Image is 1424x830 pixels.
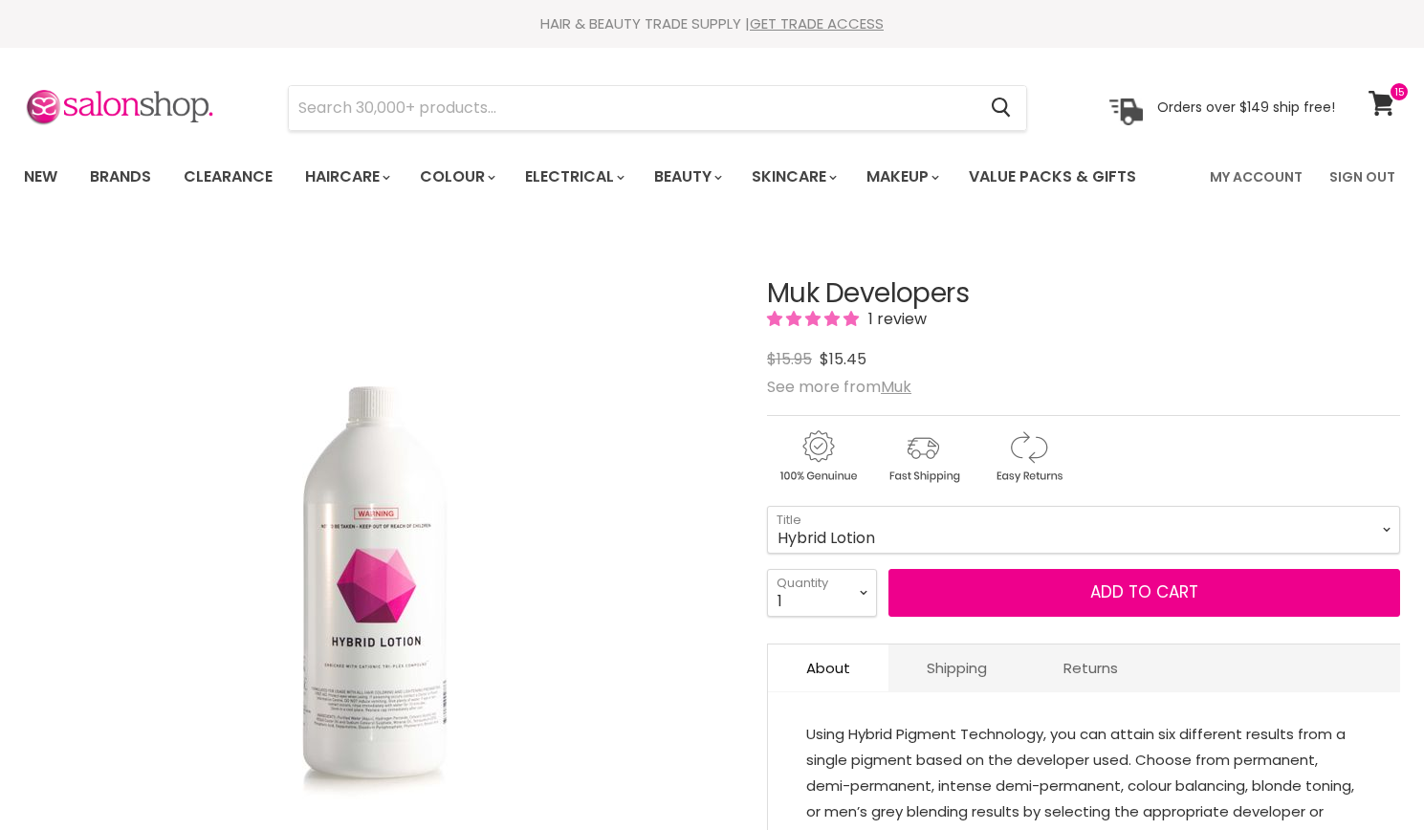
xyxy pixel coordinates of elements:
span: 5.00 stars [767,308,863,330]
form: Product [288,85,1027,131]
p: Orders over $149 ship free! [1157,98,1335,116]
h1: Muk Developers [767,279,1400,309]
a: Electrical [511,157,636,197]
a: GET TRADE ACCESS [750,13,884,33]
a: Brands [76,157,165,197]
iframe: Gorgias live chat messenger [1328,740,1405,811]
a: About [768,644,888,691]
img: shipping.gif [872,427,974,486]
span: 1 review [863,308,927,330]
a: Skincare [737,157,848,197]
a: Value Packs & Gifts [954,157,1150,197]
span: See more from [767,376,911,398]
a: Haircare [291,157,402,197]
input: Search [289,86,975,130]
a: Colour [405,157,507,197]
a: New [10,157,72,197]
span: $15.95 [767,348,812,370]
img: genuine.gif [767,427,868,486]
a: Shipping [888,644,1025,691]
a: Clearance [169,157,287,197]
a: My Account [1198,157,1314,197]
ul: Main menu [10,149,1174,205]
button: Search [975,86,1026,130]
select: Quantity [767,569,877,617]
a: Sign Out [1318,157,1407,197]
a: Returns [1025,644,1156,691]
img: returns.gif [977,427,1079,486]
button: Add to cart [888,569,1400,617]
a: Muk [881,376,911,398]
a: Beauty [640,157,734,197]
img: Muk Developers [226,356,532,815]
a: Makeup [852,157,951,197]
span: $15.45 [820,348,866,370]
